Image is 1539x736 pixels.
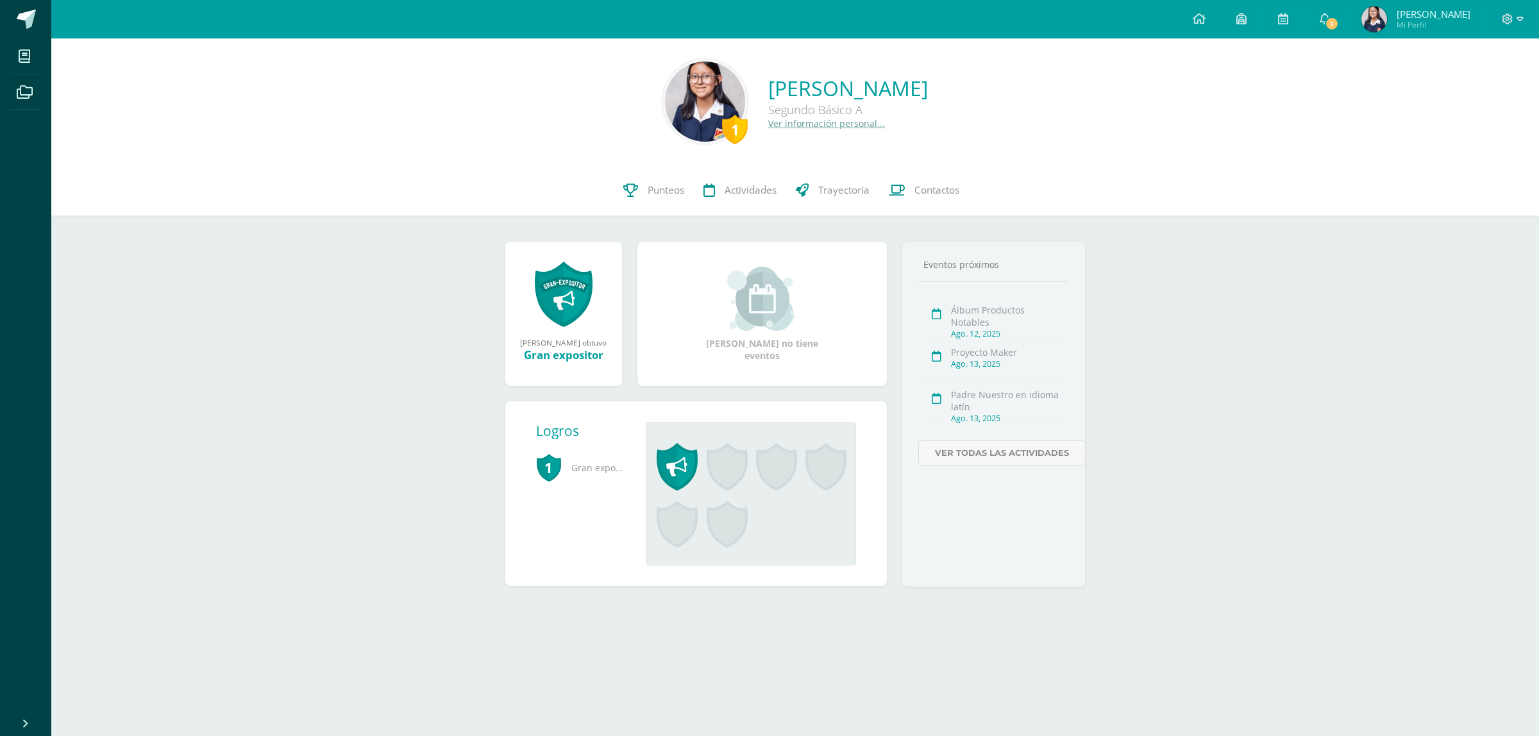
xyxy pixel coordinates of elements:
img: 016a31844e7f08065a7e0eab0c910ae8.png [1361,6,1387,32]
div: Ago. 13, 2025 [951,358,1066,369]
div: Segundo Básico A [768,102,928,117]
span: Actividades [725,183,777,197]
div: Álbum Productos Notables [951,304,1066,328]
div: [PERSON_NAME] obtuvo [518,337,609,347]
span: Gran expositor [536,450,626,485]
span: Mi Perfil [1397,19,1470,30]
div: Padre Nuestro en idioma latín [951,389,1066,413]
span: Trayectoria [818,183,870,197]
div: Gran expositor [518,347,609,362]
a: Ver información personal... [768,117,885,130]
div: Eventos próximos [918,258,1070,271]
span: 1 [1325,17,1339,31]
img: event_small.png [727,267,797,331]
span: Punteos [648,183,684,197]
img: 3af46557c5690f192df8465864cd5c77.png [665,62,745,142]
a: Ver todas las actividades [918,440,1086,465]
div: 1 [722,115,748,144]
div: Logros [536,422,636,440]
span: Contactos [914,183,959,197]
div: [PERSON_NAME] no tiene eventos [698,267,826,362]
a: Contactos [879,165,969,216]
a: Punteos [614,165,694,216]
span: [PERSON_NAME] [1397,8,1470,21]
div: Proyecto Maker [951,346,1066,358]
a: Trayectoria [786,165,879,216]
div: Ago. 13, 2025 [951,413,1066,424]
a: Actividades [694,165,786,216]
span: 1 [536,453,562,482]
a: [PERSON_NAME] [768,74,928,102]
div: Ago. 12, 2025 [951,328,1066,339]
